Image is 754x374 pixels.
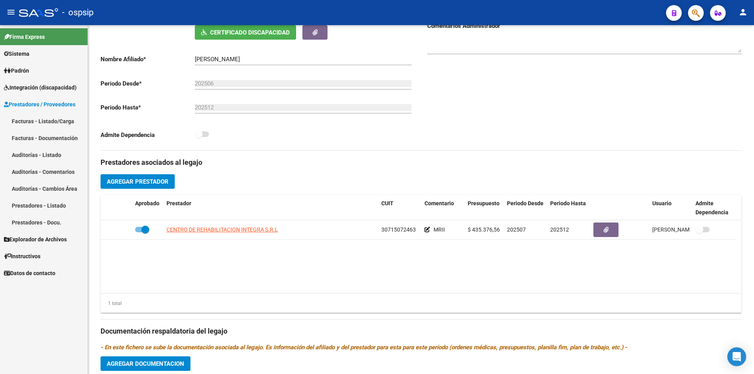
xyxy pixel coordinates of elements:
[649,195,692,221] datatable-header-cell: Usuario
[163,195,378,221] datatable-header-cell: Prestador
[468,200,500,206] span: Presupuesto
[62,4,93,21] span: - ospsip
[427,22,741,30] h3: Comentarios Administrador
[465,195,504,221] datatable-header-cell: Presupuesto
[101,131,195,139] p: Admite Dependencia
[4,252,40,261] span: Instructivos
[101,157,741,168] h3: Prestadores asociados al legajo
[101,326,741,337] h3: Documentación respaldatoria del legajo
[4,33,45,41] span: Firma Express
[101,79,195,88] p: Periodo Desde
[135,200,159,206] span: Aprobado
[101,174,175,189] button: Agregar Prestador
[507,200,544,206] span: Periodo Desde
[378,195,421,221] datatable-header-cell: CUIT
[550,226,569,233] span: 202512
[425,200,454,206] span: Comentario
[381,226,416,233] span: 30715072463
[421,195,465,221] datatable-header-cell: Comentario
[210,29,290,36] span: Certificado Discapacidad
[468,226,500,233] span: $ 435.376,56
[101,103,195,112] p: Periodo Hasta
[132,195,163,221] datatable-header-cell: Aprobado
[195,25,296,40] button: Certificado Discapacidad
[4,100,75,109] span: Prestadores / Proveedores
[550,200,586,206] span: Periodo Hasta
[434,226,445,233] span: MRII
[101,344,627,351] i: - En este fichero se sube la documentación asociada al legajo. Es información del afiliado y del ...
[652,200,672,206] span: Usuario
[4,66,29,75] span: Padrón
[652,226,714,233] span: [PERSON_NAME] [DATE]
[107,360,184,367] span: Agregar Documentacion
[504,195,547,221] datatable-header-cell: Periodo Desde
[4,235,67,244] span: Explorador de Archivos
[4,83,77,92] span: Integración (discapacidad)
[547,195,590,221] datatable-header-cell: Periodo Hasta
[101,55,195,64] p: Nombre Afiliado
[727,347,746,366] div: Open Intercom Messenger
[107,178,168,185] span: Agregar Prestador
[167,200,191,206] span: Prestador
[6,7,16,17] mat-icon: menu
[692,195,736,221] datatable-header-cell: Admite Dependencia
[101,299,122,308] div: 1 total
[738,7,748,17] mat-icon: person
[507,226,526,233] span: 202507
[4,49,29,58] span: Sistema
[167,226,278,233] span: CENTRO DE REHABILITACION INTEGRA S.R.L
[381,200,393,206] span: CUIT
[101,356,190,371] button: Agregar Documentacion
[695,200,728,215] span: Admite Dependencia
[4,269,55,277] span: Datos de contacto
